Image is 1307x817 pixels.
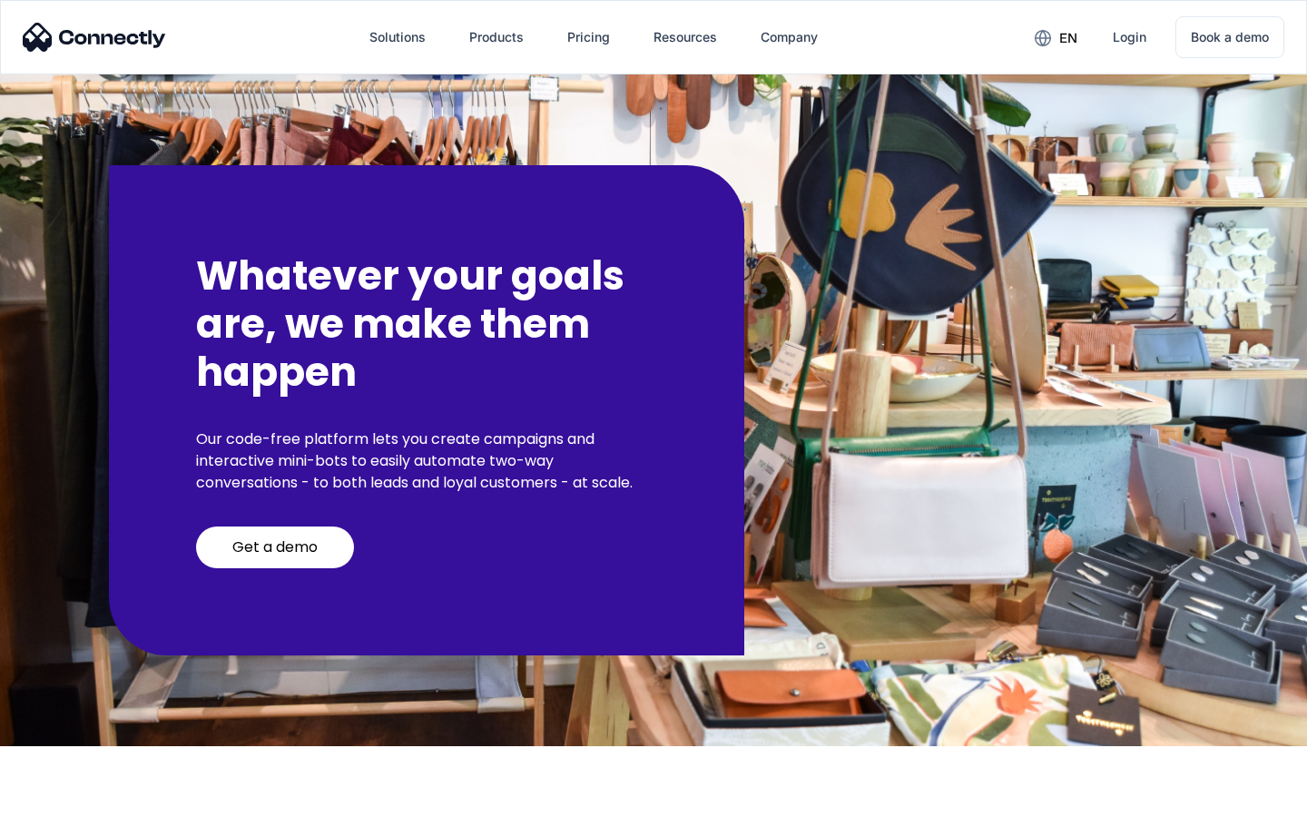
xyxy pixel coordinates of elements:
[1059,25,1077,51] div: en
[369,25,426,50] div: Solutions
[761,25,818,50] div: Company
[232,538,318,556] div: Get a demo
[196,252,657,396] h2: Whatever your goals are, we make them happen
[196,527,354,568] a: Get a demo
[196,428,657,494] p: Our code-free platform lets you create campaigns and interactive mini-bots to easily automate two...
[18,785,109,811] aside: Language selected: English
[36,785,109,811] ul: Language list
[469,25,524,50] div: Products
[1113,25,1146,50] div: Login
[567,25,610,50] div: Pricing
[1175,16,1284,58] a: Book a demo
[1098,15,1161,59] a: Login
[23,23,166,52] img: Connectly Logo
[653,25,717,50] div: Resources
[553,15,624,59] a: Pricing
